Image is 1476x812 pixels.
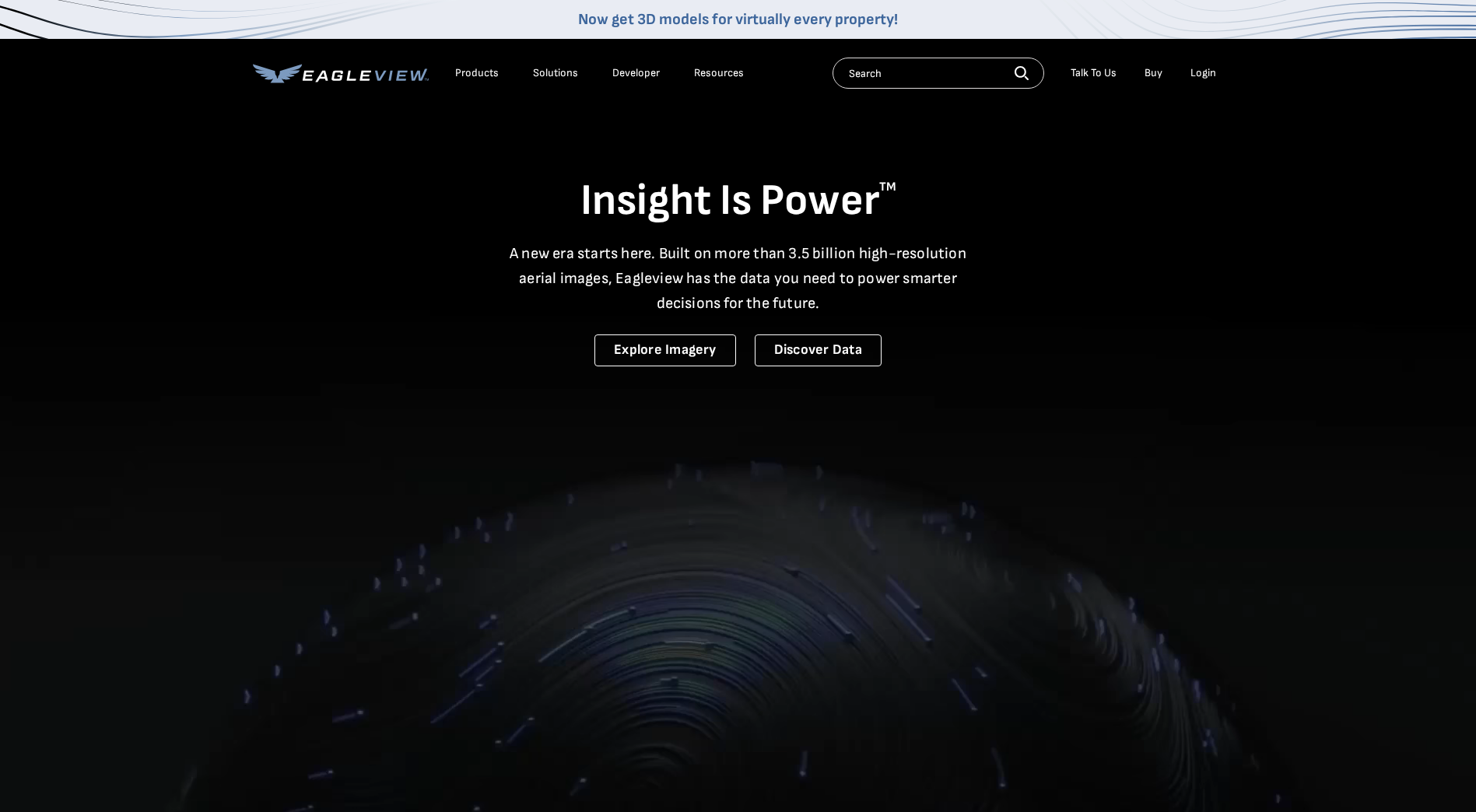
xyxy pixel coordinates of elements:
p: A new era starts here. Built on more than 3.5 billion high-resolution aerial images, Eagleview ha... [500,241,976,316]
a: Now get 3D models for virtually every property! [578,10,898,29]
h1: Insight Is Power [253,174,1224,229]
div: Login [1190,66,1216,80]
a: Buy [1145,66,1162,80]
input: Search [833,58,1044,89]
div: Resources [694,66,744,80]
div: Talk To Us [1071,66,1117,80]
a: Explore Imagery [594,334,736,366]
div: Solutions [533,66,578,80]
sup: TM [879,180,896,194]
a: Developer [612,66,660,80]
a: Discover Data [755,334,882,366]
div: Products [455,66,499,80]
